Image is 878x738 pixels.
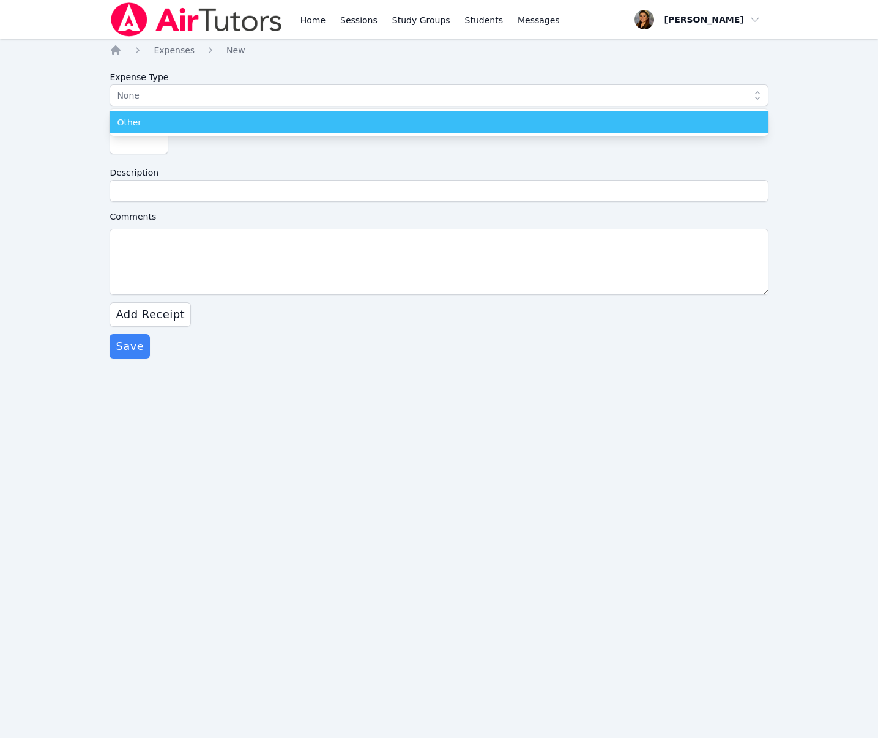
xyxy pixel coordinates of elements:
span: Messages [518,14,560,26]
button: Add Receipt [110,302,191,327]
button: Save [110,334,150,359]
label: Expense Type [110,66,768,84]
span: Expenses [154,45,195,55]
span: Add Receipt [116,306,185,323]
span: Save [116,338,144,355]
span: Other [117,116,141,129]
span: New [226,45,245,55]
a: New [226,44,245,56]
label: Description [110,162,768,180]
span: None [117,91,140,100]
label: Comments [110,209,768,224]
ul: None [110,109,768,136]
button: None [110,84,768,106]
a: Expenses [154,44,195,56]
nav: Breadcrumb [110,44,768,56]
img: Air Tutors [110,2,283,37]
